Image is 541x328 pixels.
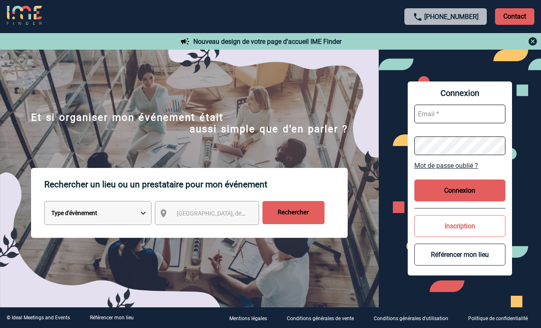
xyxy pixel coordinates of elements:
p: Politique de confidentialité [468,316,528,321]
button: Connexion [414,180,505,201]
input: Email * [414,105,505,123]
a: Mot de passe oublié ? [414,162,505,170]
a: [PHONE_NUMBER] [424,13,478,21]
button: Inscription [414,215,505,237]
img: call-24-px.png [413,12,423,22]
p: Rechercher un lieu ou un prestataire pour mon événement [44,168,348,201]
p: Contact [495,8,534,25]
a: Conditions générales d'utilisation [367,314,462,322]
a: Mentions légales [223,314,280,322]
a: Conditions générales de vente [280,314,367,322]
a: Politique de confidentialité [462,314,541,322]
span: Connexion [414,88,505,98]
span: [GEOGRAPHIC_DATA], département, région... [177,210,292,217]
p: Conditions générales de vente [287,316,354,321]
a: Référencer mon lieu [90,315,134,321]
p: Conditions générales d'utilisation [374,316,448,321]
p: Mentions légales [229,316,267,321]
div: © Ideal Meetings and Events [7,315,70,321]
input: Rechercher [262,201,325,224]
button: Référencer mon lieu [414,244,505,266]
